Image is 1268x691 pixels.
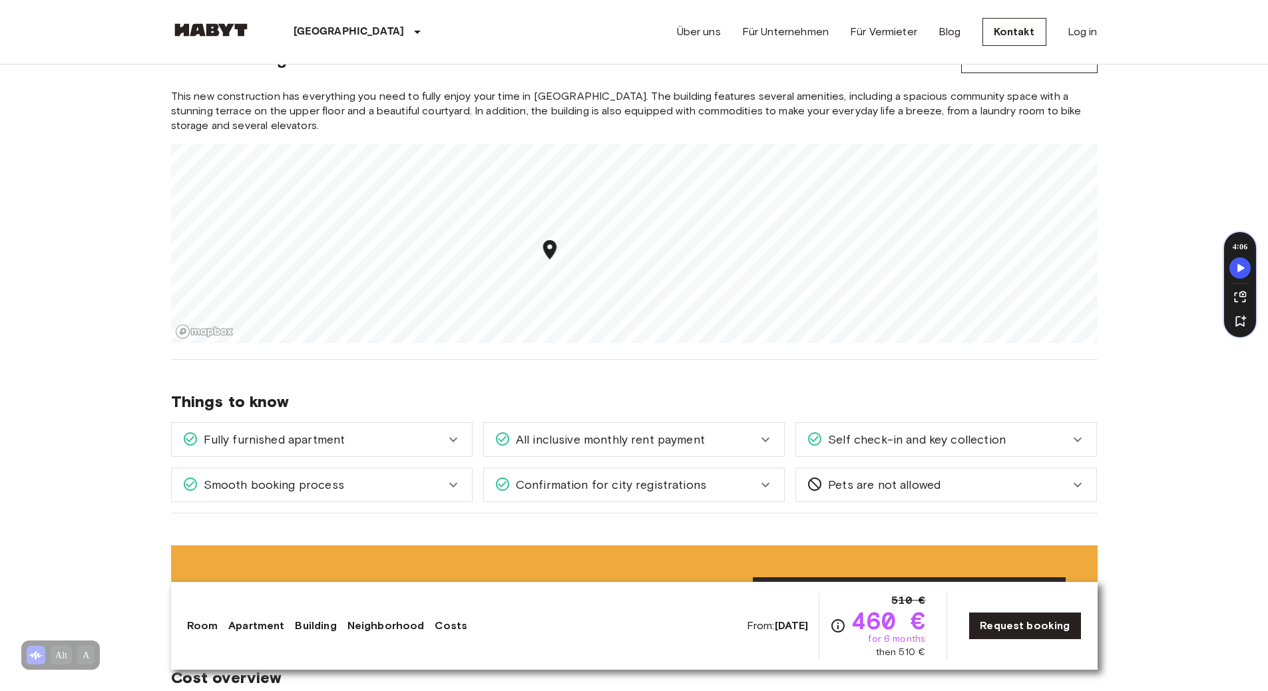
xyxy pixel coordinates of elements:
span: All inclusive monthly rent payment [511,431,705,448]
a: Mapbox logo [175,324,234,339]
svg: Check cost overview for full price breakdown. Please note that discounts apply to new joiners onl... [830,618,846,634]
span: 460 € [851,609,925,632]
a: Room [187,618,218,634]
span: This new construction has everything you need to fully enjoy your time in [GEOGRAPHIC_DATA]. The ... [171,89,1098,133]
span: 510 € [891,593,925,609]
div: Confirmation for city registrations [484,468,784,501]
canvas: Map [171,144,1098,343]
span: Self check-in and key collection [823,431,1006,448]
a: Help center [753,577,1066,604]
a: Apartment [228,618,284,634]
span: Check our help center [203,581,742,601]
span: Things to know [171,392,1098,412]
p: [GEOGRAPHIC_DATA] [294,24,405,40]
span: Smooth booking process [198,476,344,493]
div: Smooth booking process [172,468,472,501]
div: All inclusive monthly rent payment [484,423,784,456]
a: Log in [1068,24,1098,40]
span: then 510 € [876,646,926,659]
span: for 6 months [868,632,925,646]
span: Confirmation for city registrations [511,476,706,493]
a: Kontakt [982,18,1046,46]
a: Building [295,618,336,634]
img: Habyt [171,23,251,37]
a: Für Vermieter [850,24,917,40]
a: Costs [435,618,467,634]
a: Blog [939,24,961,40]
a: Neighborhood [347,618,425,634]
div: Self check-in and key collection [796,423,1096,456]
span: Pets are not allowed [823,476,941,493]
b: [DATE] [775,619,809,632]
span: Cost overview [171,668,1098,688]
span: Fully furnished apartment [198,431,345,448]
div: Map marker [538,238,561,265]
a: Über uns [677,24,721,40]
a: Request booking [968,612,1081,640]
div: Fully furnished apartment [172,423,472,456]
div: Pets are not allowed [796,468,1096,501]
a: Für Unternehmen [742,24,829,40]
span: From: [747,619,809,633]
